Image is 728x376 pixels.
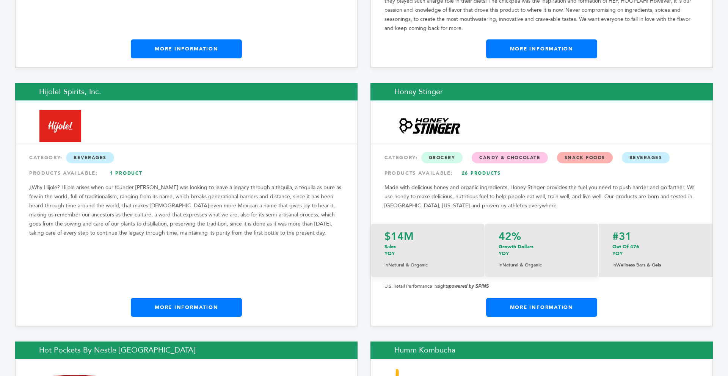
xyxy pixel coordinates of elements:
[384,261,471,269] p: Natural & Organic
[612,243,699,257] p: Out of 476
[29,151,344,164] div: CATEGORY:
[15,83,358,100] h2: Hijole! Spirits, Inc.
[131,298,242,317] a: More Information
[395,116,465,137] img: Honey Stinger
[29,166,344,180] div: PRODUCTS AVAILABLE:
[384,231,471,242] p: $14M
[29,183,344,238] p: ¿Why Híjole? Hijole arises when our founder [PERSON_NAME] was looking to leave a legacy through a...
[499,243,585,257] p: Growth Dollars
[499,261,585,269] p: Natural & Organic
[421,152,463,163] span: Grocery
[472,152,548,163] span: Candy & Chocolate
[384,262,388,268] span: in
[622,152,670,163] span: Beverages
[486,298,597,317] a: More Information
[557,152,613,163] span: Snack Foods
[384,183,699,210] p: Made with delicious honey and organic ingredients, Honey Stinger provides the fuel you need to pu...
[370,83,713,100] h2: Honey Stinger
[612,250,623,257] span: YOY
[15,342,358,359] h2: Hot Pockets by Nestle [GEOGRAPHIC_DATA]
[370,342,713,359] h2: Humm Kombucha
[384,282,699,291] p: U.S. Retail Performance Insights
[449,284,489,289] strong: powered by SPINS
[100,166,153,180] a: 1 Product
[384,151,699,164] div: CATEGORY:
[499,231,585,242] p: 42%
[499,262,502,268] span: in
[612,231,699,242] p: #31
[66,152,114,163] span: Beverages
[39,110,81,142] img: Hijole! Spirits, Inc.
[131,39,242,58] a: More Information
[612,262,616,268] span: in
[384,250,395,257] span: YOY
[486,39,597,58] a: More Information
[384,243,471,257] p: Sales
[499,250,509,257] span: YOY
[384,166,699,180] div: PRODUCTS AVAILABLE:
[455,166,508,180] a: 26 Products
[612,261,699,269] p: Wellness Bars & Gels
